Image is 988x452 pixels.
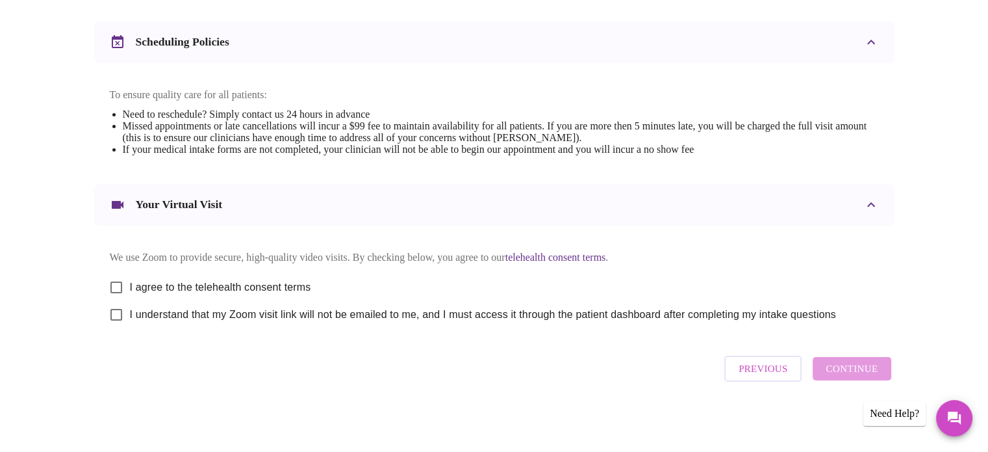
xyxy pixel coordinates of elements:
h3: Your Virtual Visit [136,198,223,211]
button: Messages [936,400,972,436]
p: To ensure quality care for all patients: [110,89,879,101]
h3: Scheduling Policies [136,35,229,49]
li: Need to reschedule? Simply contact us 24 hours in advance [123,109,879,120]
li: Missed appointments or late cancellations will incur a $99 fee to maintain availability for all p... [123,120,879,144]
span: Previous [739,360,787,377]
p: We use Zoom to provide secure, high-quality video visits. By checking below, you agree to our . [110,252,879,263]
div: Scheduling Policies [94,21,894,63]
div: Need Help? [863,401,926,426]
a: telehealth consent terms [505,252,606,263]
span: I agree to the telehealth consent terms [130,280,311,295]
li: If your medical intake forms are not completed, your clinician will not be able to begin our appo... [123,144,879,155]
button: Previous [724,356,802,382]
div: Your Virtual Visit [94,184,894,226]
span: I understand that my Zoom visit link will not be emailed to me, and I must access it through the ... [130,307,836,323]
